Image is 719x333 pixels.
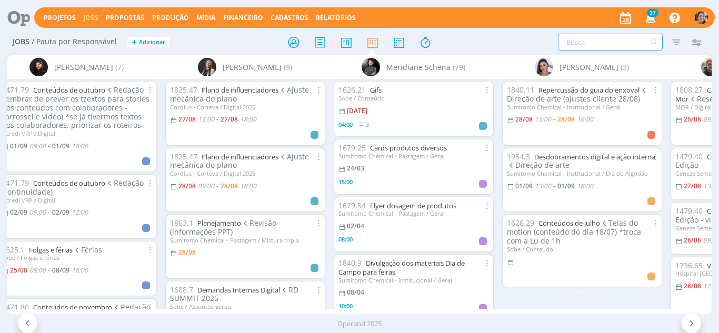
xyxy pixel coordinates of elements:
[13,37,29,46] span: Jobs
[538,218,600,228] a: Conteúdos de julho
[216,183,218,189] : -
[83,13,98,22] a: Jobs
[684,281,701,290] : 28/08
[507,160,570,170] span: Direção de arte
[170,218,193,228] span: 1863.1
[695,11,708,24] img: A
[41,14,79,22] button: Projetos
[507,104,657,110] div: Sumitomo Chemical - Institucional / Geral
[29,266,46,275] : 09:00
[223,13,263,22] a: Financeiro
[198,181,214,190] : 09:00
[197,218,241,228] a: Planejamento
[338,85,366,95] span: 1626.21
[338,120,353,128] span: 04:00
[366,120,369,128] span: 3
[675,85,703,95] span: 1808.27
[267,14,312,22] button: Cadastros
[103,14,147,22] button: Propostas
[202,152,278,162] a: Plano de influenciadores
[33,178,105,188] a: Conteúdos de outubro
[535,115,551,124] : 15:00
[52,142,69,150] : 01/09
[10,266,27,275] : 25/08
[170,170,321,177] div: Cordius - Corteva / Digital 2025
[370,85,382,95] a: Gifs
[29,208,46,217] : 09:00
[284,62,292,73] span: (9)
[80,14,102,22] button: Jobs
[538,85,640,95] a: Repercussão do guia do enxoval
[684,181,701,190] : 27/08
[10,142,27,150] : 01/09
[170,152,309,170] span: Ajuste mecânica do plano
[170,85,309,104] span: Ajuste mecânica do plano
[553,116,555,123] : -
[115,62,124,73] span: (7)
[170,303,321,310] div: Sobe / Assuntos gerais
[621,62,629,73] span: (3)
[684,236,701,245] : 28/08
[271,13,308,22] span: Cadastros
[338,302,353,310] span: 10:00
[453,62,465,73] span: (79)
[32,37,117,46] span: / Pauta por Responsável
[106,13,144,22] span: Propostas
[338,277,489,284] div: Sumitomo Chemical - Institucional / Geral
[338,95,489,102] div: Sobe / Conteúdo
[507,85,648,104] span: Direção de arte (ajustes cliente 28/08)
[675,260,703,270] span: 1736.65
[33,302,112,312] a: Conteúdos de novembro
[577,115,593,124] : 16:00
[534,152,655,162] a: Desdobramentos digital e ação interna
[316,13,356,22] a: Relatórios
[240,115,256,124] : 18:00
[29,245,73,255] a: Folgas e férias
[202,85,278,95] a: Plano de influenciadores
[498,289,666,300] div: - - -
[149,14,192,22] button: Produção
[170,285,193,295] span: 1688.7
[557,115,575,124] : 28/08
[72,266,88,275] : 18:00
[370,143,447,153] a: Cards produtos diversos
[132,37,137,48] span: +
[370,201,456,210] a: Flyer dosagem de produtos
[553,183,555,189] : -
[647,9,658,17] span: 37
[338,153,489,159] div: Sumitomo Chemical - Pastagem / Geral
[507,85,534,95] span: 1840.11
[639,8,661,27] button: 37
[221,181,238,190] : 28/08
[2,302,29,312] span: 1471.80
[29,58,48,76] img: L
[557,181,575,190] : 01/09
[338,210,489,217] div: Sumitomo Chemical - Pastagem / Geral
[178,115,196,124] : 27/08
[139,39,165,46] span: Adicionar
[577,181,593,190] : 18:00
[507,218,534,228] span: 1626.29
[362,58,380,76] img: M
[72,142,88,150] : 18:00
[347,106,367,115] : [DATE]
[338,258,362,268] span: 1840.9
[675,206,703,216] span: 1479.40
[178,248,196,257] : 28/08
[347,164,364,173] : 24/03
[560,62,618,73] span: [PERSON_NAME]
[193,14,218,22] button: Mídia
[2,245,25,255] span: 1625.1
[170,218,277,237] span: Revisão (informações PPT)
[10,208,27,217] : 02/09
[127,37,169,48] button: +Adicionar
[2,197,152,204] div: Sicredi VRP / Digital
[33,85,105,95] a: Conteúdos de outubro
[347,221,364,230] : 02/04
[2,178,29,188] span: 1471.79
[535,181,551,190] : 13:00
[221,115,238,124] : 27/08
[386,62,451,73] span: Meridiane Schena
[216,116,218,123] : -
[535,58,553,76] img: N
